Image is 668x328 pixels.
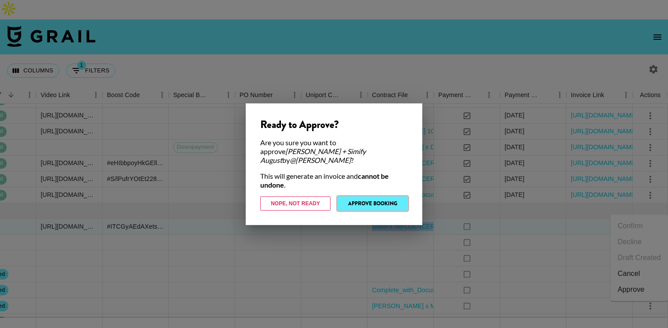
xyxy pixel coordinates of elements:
div: Ready to Approve? [260,118,408,131]
em: @ [PERSON_NAME] [290,156,351,164]
em: [PERSON_NAME] + Simify August [260,147,366,164]
strong: cannot be undone [260,172,389,189]
button: Nope, Not Ready [260,196,330,211]
div: Are you sure you want to approve by ? [260,138,408,165]
button: Approve Booking [338,196,408,211]
div: This will generate an invoice and . [260,172,408,189]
